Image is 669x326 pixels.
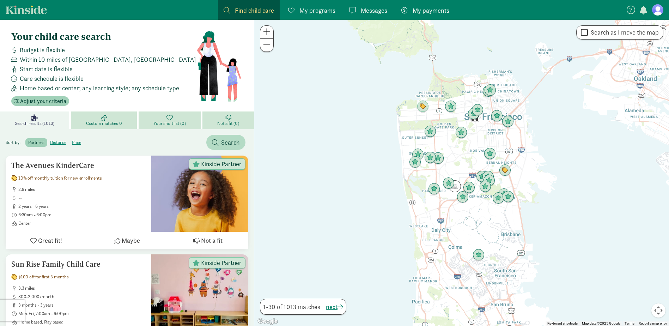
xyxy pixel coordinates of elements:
div: Click to see details [472,104,483,116]
span: 1-30 of 1013 matches [263,302,320,312]
div: Click to see details [424,152,436,164]
label: partners [25,138,47,147]
label: distance [47,138,69,147]
a: Not a fit (0) [202,111,254,129]
span: Great fit! [38,236,62,245]
span: $100 off for first 3 months [18,274,69,280]
button: Great fit! [6,232,86,249]
a: Terms (opens in new tab) [625,321,634,325]
a: Report a map error [639,321,667,325]
a: Open this area in Google Maps (opens a new window) [256,317,279,326]
span: 3.3 miles [18,285,146,291]
div: Click to see details [432,152,444,164]
span: Search [221,138,240,147]
div: Click to see details [443,177,455,189]
span: Adjust your criteria [20,97,66,105]
div: Click to see details [498,188,510,200]
div: Click to see details [482,85,494,97]
label: price [69,138,84,147]
span: Within 10 miles of [GEOGRAPHIC_DATA], [GEOGRAPHIC_DATA] [20,55,196,64]
div: Click to see details [491,110,503,122]
span: Center [18,221,146,226]
span: Find child care [235,6,274,15]
span: My payments [413,6,449,15]
div: Click to see details [455,127,467,139]
div: Click to see details [457,191,469,203]
div: Click to see details [468,108,480,120]
span: Home based, Play based [18,319,146,325]
h4: Your child care search [11,31,196,42]
span: Not a fit (0) [217,121,239,126]
h5: The Avenues KinderCare [11,161,146,170]
span: 6:30am - 6:00pm [18,212,146,218]
span: Map data ©2025 Google [582,321,620,325]
div: Click to see details [428,183,440,195]
span: Your shortlist (0) [153,121,186,126]
span: 800-2,000/month [18,294,146,300]
button: next [326,302,343,312]
div: Click to see details [424,126,436,138]
div: Click to see details [473,249,485,261]
div: Click to see details [484,84,496,96]
div: Click to see details [492,192,504,204]
div: Click to see details [484,148,496,160]
div: Click to see details [479,181,491,193]
button: Adjust your criteria [11,96,69,106]
button: Search [206,135,245,150]
div: Click to see details [502,191,514,203]
span: Start date is flexible [20,64,73,74]
span: Search results (1013) [15,121,54,126]
div: Click to see details [499,164,511,176]
button: Not a fit [168,232,248,249]
div: Click to see details [412,149,424,161]
span: Sort by: [6,139,24,145]
span: 10% off monthly tuition for new enrollments [18,175,102,181]
a: Custom matches 0 [71,111,138,129]
span: Not a fit [201,236,223,245]
span: Budget is flexible [20,45,65,55]
span: Mon-Fri, 7:00am - 6:00pm [18,311,146,316]
div: Click to see details [463,182,475,194]
button: Keyboard shortcuts [547,321,578,326]
a: Your shortlist (0) [139,111,202,129]
span: Maybe [122,236,140,245]
div: Click to see details [409,156,421,168]
span: My programs [299,6,335,15]
span: 2.8 miles [18,187,146,192]
img: Google [256,317,279,326]
span: Kinside Partner [201,260,242,266]
span: Home based or center; any learning style; any schedule type [20,83,179,93]
a: Kinside [6,5,47,14]
span: Messages [361,6,387,15]
div: Click to see details [483,175,495,187]
button: Map camera controls [651,303,665,318]
span: Custom matches 0 [86,121,122,126]
span: 3 months - 3 years [18,302,146,308]
div: Click to see details [502,116,514,128]
label: Search as I move the map [588,28,659,37]
h5: Sun Rise Family Child Care [11,260,146,268]
div: Click to see details [482,171,494,183]
div: Click to see details [449,180,461,192]
span: Care schedule is flexible [20,74,84,83]
button: Maybe [86,232,167,249]
div: Click to see details [476,171,488,183]
span: 2 years - 6 years [18,204,146,209]
div: Click to see details [417,101,429,113]
span: Kinside Partner [201,161,242,167]
div: Click to see details [445,101,457,113]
